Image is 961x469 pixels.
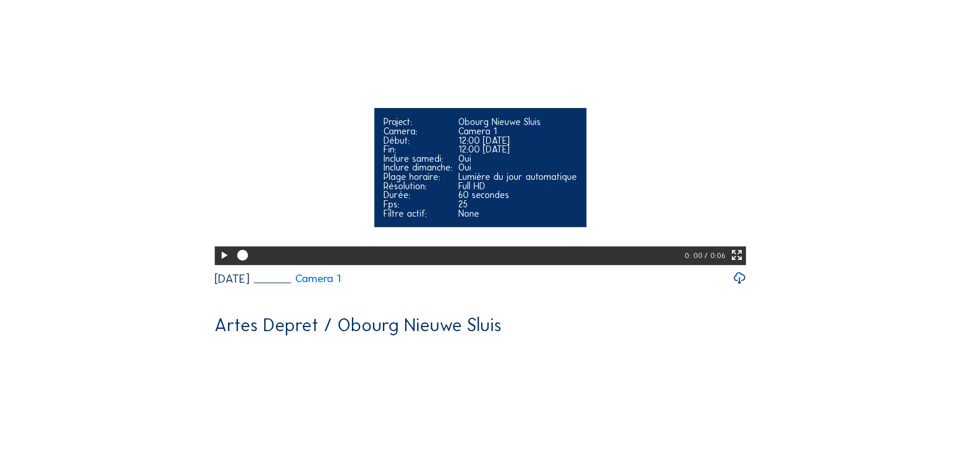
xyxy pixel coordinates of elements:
div: Plage horaire: [384,172,453,182]
div: Inclure samedi: [384,154,453,164]
div: Camera: [384,127,453,136]
div: None [459,209,578,218]
div: / 0:06 [705,246,726,265]
div: 25 [459,200,578,209]
div: Fps: [384,200,453,209]
div: Lumière du jour automatique [459,172,578,182]
div: 12:00 [DATE] [459,145,578,154]
div: Project: [384,117,453,127]
div: Obourg Nieuwe Sluis [459,117,578,127]
div: Résolution: [384,182,453,191]
div: Camera 1 [459,127,578,136]
a: Camera 1 [254,273,341,284]
div: Oui [459,154,578,164]
div: [DATE] [215,273,250,284]
div: Full HD [459,182,578,191]
div: 0: 00 [685,246,704,265]
div: Oui [459,163,578,172]
div: Artes Depret / Obourg Nieuwe Sluis [215,316,502,334]
div: Durée: [384,190,453,200]
div: 60 secondes [459,190,578,200]
div: Début: [384,136,453,145]
div: 12:00 [DATE] [459,136,578,145]
div: Filtre actif: [384,209,453,218]
div: Inclure dimanche: [384,163,453,172]
div: Fin: [384,145,453,154]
